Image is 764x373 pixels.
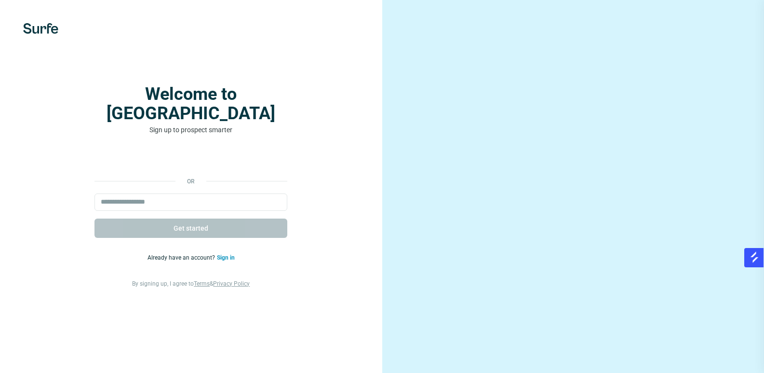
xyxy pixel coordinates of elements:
[217,254,235,261] a: Sign in
[147,254,217,261] span: Already have an account?
[194,280,210,287] a: Terms
[132,280,250,287] span: By signing up, I agree to &
[749,251,760,263] img: salesgear logo
[23,23,58,34] img: Surfe's logo
[94,125,287,135] p: Sign up to prospect smarter
[94,84,287,123] h1: Welcome to [GEOGRAPHIC_DATA]
[213,280,250,287] a: Privacy Policy
[175,177,206,186] p: or
[90,149,292,170] iframe: Sign in with Google Button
